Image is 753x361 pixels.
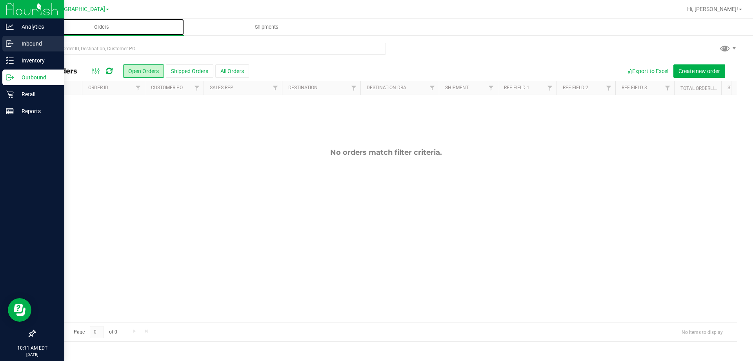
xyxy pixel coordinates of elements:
a: Ref Field 3 [622,85,647,90]
inline-svg: Outbound [6,73,14,81]
a: Ref Field 2 [563,85,588,90]
a: Filter [269,81,282,95]
a: Orders [19,19,184,35]
span: No items to display [675,326,729,338]
button: Open Orders [123,64,164,78]
a: Order ID [88,85,108,90]
a: Filter [661,81,674,95]
a: Destination [288,85,318,90]
input: Search Order ID, Destination, Customer PO... [35,43,386,55]
button: Create new order [673,64,725,78]
p: Retail [14,90,61,99]
iframe: Resource center [8,298,31,322]
button: Export to Excel [621,64,673,78]
button: All Orders [215,64,249,78]
span: Hi, [PERSON_NAME]! [687,6,738,12]
p: Inbound [14,39,61,48]
p: Inventory [14,56,61,65]
a: Filter [485,81,498,95]
a: Filter [347,81,360,95]
span: Page of 0 [67,326,124,338]
inline-svg: Reports [6,107,14,115]
span: [GEOGRAPHIC_DATA] [51,6,105,13]
span: Create new order [678,68,720,74]
a: Sales Rep [210,85,233,90]
a: Filter [132,81,145,95]
a: Total Orderlines [680,86,723,91]
span: Shipments [244,24,289,31]
a: Status [728,85,744,90]
inline-svg: Retail [6,90,14,98]
button: Shipped Orders [166,64,213,78]
a: Filter [426,81,439,95]
a: Destination DBA [367,85,406,90]
inline-svg: Inbound [6,40,14,48]
div: No orders match filter criteria. [35,148,737,157]
a: Filter [602,81,615,95]
a: Filter [544,81,557,95]
span: Orders [84,24,120,31]
p: Analytics [14,22,61,31]
inline-svg: Analytics [6,23,14,31]
a: Ref Field 1 [504,85,529,90]
p: 10:11 AM EDT [4,345,61,352]
a: Customer PO [151,85,183,90]
inline-svg: Inventory [6,57,14,64]
p: Reports [14,106,61,116]
p: Outbound [14,73,61,82]
a: Shipments [184,19,349,35]
a: Shipment [445,85,469,90]
a: Filter [191,81,204,95]
p: [DATE] [4,352,61,357]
